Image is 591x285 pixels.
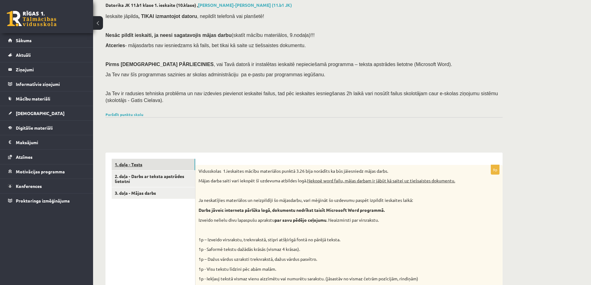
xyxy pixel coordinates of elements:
span: Nesāc pildīt ieskaiti, ja neesi sagatavojis mājas darbu [105,33,231,38]
b: Atceries [105,43,125,48]
span: Sākums [16,38,32,43]
a: Digitālie materiāli [8,121,85,135]
a: [PERSON_NAME]-[PERSON_NAME] (11.b1 JK) [198,2,292,8]
span: , vai Tavā datorā ir instalētas ieskaitē nepieciešamā programma – teksta apstrādes lietotne (Micr... [214,62,452,67]
a: Proktoringa izmēģinājums [8,194,85,208]
span: Ja Tev nav šīs programmas sazinies ar skolas administrāciju pa e-pastu par programmas iegūšanu. [105,72,325,77]
legend: Ziņojumi [16,62,85,77]
p: 1p – Dažus vārdus uzraksti treknrakstā, dažus vārdus pasvītro. [199,256,468,262]
a: 2. daļa - Darbs ar teksta apstrādes lietotni [112,171,195,187]
span: Digitālie materiāli [16,125,53,131]
p: Vidusskolas 1.ieskaites mācību materiālos punktā 3.26 bija norādīts ka būs jāiesniedz mājas darbs. [199,168,468,174]
p: 1p – Izveido virsrakstu, treknrakstā, stipri atšķirīgā fontā no pārējā teksta. [199,237,468,243]
legend: Informatīvie ziņojumi [16,77,85,91]
a: Sākums [8,33,85,47]
span: [DEMOGRAPHIC_DATA] [16,110,65,116]
span: Motivācijas programma [16,169,65,174]
span: Ieskaite jāpilda , nepildīt telefonā vai planšetē! [105,14,264,19]
a: Mācību materiāli [8,91,85,106]
a: 1. daļa - Tests [112,159,195,170]
span: Konferences [16,183,42,189]
h2: Datorika JK 11.b1 klase 1. ieskaite (10.klase) , [105,2,503,8]
a: Aktuāli [8,48,85,62]
span: (skatīt mācību materiālos, 9.nodaļa)!!! [231,33,315,38]
p: 1p - Iekļauj tekstā vismaz vienu aizzīmētu vai numurētu sarakstu. (jāsastāv no vismaz četrām pozī... [199,276,468,282]
a: Informatīvie ziņojumi [8,77,85,91]
span: - mājasdarbs nav iesniedzams kā fails, bet tikai kā saite uz tiešsaistes dokumentu. [105,43,306,48]
a: 3. daļa - Mājas darbs [112,187,195,199]
p: 1p - Visu tekstu līdzini pēc abām malām. [199,266,468,272]
a: Maksājumi [8,135,85,149]
a: Konferences [8,179,85,193]
a: Rīgas 1. Tālmācības vidusskola [7,11,56,26]
a: Ziņojumi [8,62,85,77]
span: Proktoringa izmēģinājums [16,198,70,203]
u: Nekopē word failu, mājas darbam ir jābūt kā saitei uz tiešsaistes dokumentu. [307,178,455,183]
p: Ja neskatījies materiālos un neizpildīji šo mājasdarbu, vari mēģināt šo uzdevumu paspēt izpildīt ... [199,197,468,203]
strong: Darbs jāveic interneta pārlūka logā, dokumentu nedrīkst taisīt Microsoft Word programmā. [199,207,385,213]
span: Mācību materiāli [16,96,50,101]
span: Aktuāli [16,52,31,58]
span: Atzīmes [16,154,33,160]
p: Mājas darba saiti vari iekopēt šī uzdevuma atbildes logā. [199,178,468,184]
span: Pirms [DEMOGRAPHIC_DATA] PĀRLIECINIES [105,62,214,67]
strong: par savu pēdējo ceļojumu [275,217,326,223]
p: 1p - Saformē tekstu dažādās krāsās (vismaz 4 krāsas). [199,246,468,252]
p: 9p [491,165,499,175]
a: Motivācijas programma [8,164,85,179]
a: Parādīt punktu skalu [105,112,143,117]
a: Atzīmes [8,150,85,164]
a: [DEMOGRAPHIC_DATA] [8,106,85,120]
span: Ja Tev ir radusies tehniska problēma un nav izdevies pievienot ieskaitei failus, tad pēc ieskaite... [105,91,498,103]
p: Izveido nelielu divu lapaspušu aprakstu . Neaizmirsti par virsrakstu. [199,217,468,223]
b: , TIKAI izmantojot datoru [138,14,197,19]
legend: Maksājumi [16,135,85,149]
body: Bagātinātā teksta redaktors, wiswyg-editor-user-answer-47364002675400 [6,6,294,13]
